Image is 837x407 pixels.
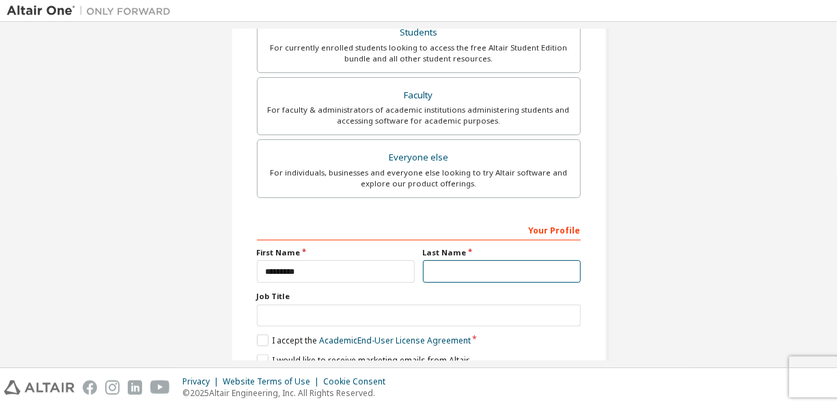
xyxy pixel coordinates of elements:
div: Faculty [266,86,572,105]
div: Privacy [182,376,223,387]
p: © 2025 Altair Engineering, Inc. All Rights Reserved. [182,387,394,399]
div: For currently enrolled students looking to access the free Altair Student Edition bundle and all ... [266,42,572,64]
img: Altair One [7,4,178,18]
div: Students [266,23,572,42]
div: Website Terms of Use [223,376,323,387]
img: altair_logo.svg [4,380,74,395]
div: Cookie Consent [323,376,394,387]
a: Academic End-User License Agreement [319,335,471,346]
label: I would like to receive marketing emails from Altair [257,354,469,366]
label: Job Title [257,291,581,302]
label: Last Name [423,247,581,258]
div: Everyone else [266,148,572,167]
label: First Name [257,247,415,258]
div: For faculty & administrators of academic institutions administering students and accessing softwa... [266,104,572,126]
img: linkedin.svg [128,380,142,395]
div: For individuals, businesses and everyone else looking to try Altair software and explore our prod... [266,167,572,189]
img: facebook.svg [83,380,97,395]
img: youtube.svg [150,380,170,395]
label: I accept the [257,335,471,346]
img: instagram.svg [105,380,120,395]
div: Your Profile [257,219,581,240]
